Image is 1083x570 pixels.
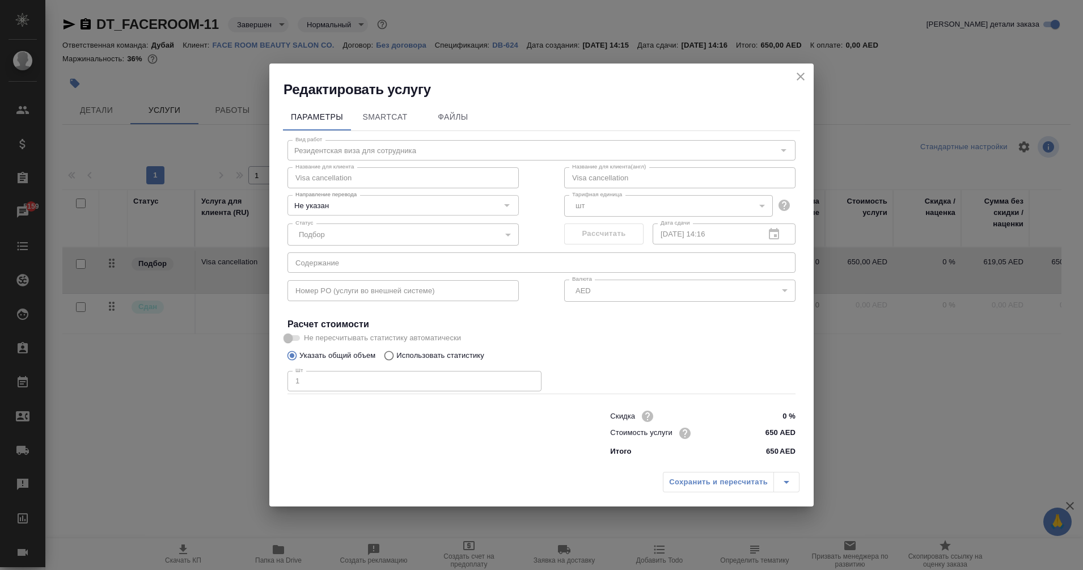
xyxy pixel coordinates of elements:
[564,195,773,217] div: шт
[572,201,588,210] button: шт
[287,223,519,245] div: Подбор
[564,280,796,301] div: AED
[792,68,809,85] button: close
[610,446,631,457] p: Итого
[426,110,480,124] span: Файлы
[290,110,344,124] span: Параметры
[572,286,594,295] button: AED
[780,446,796,457] p: AED
[753,408,796,424] input: ✎ Введи что-нибудь
[610,427,672,438] p: Стоимость услуги
[753,425,796,441] input: ✎ Введи что-нибудь
[663,472,799,492] div: split button
[610,411,635,422] p: Скидка
[299,350,375,361] p: Указать общий объем
[766,446,779,457] p: 650
[304,332,461,344] span: Не пересчитывать статистику автоматически
[295,230,328,239] button: Подбор
[358,110,412,124] span: SmartCat
[284,81,814,99] h2: Редактировать услугу
[396,350,484,361] p: Использовать статистику
[287,318,796,331] h4: Расчет стоимости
